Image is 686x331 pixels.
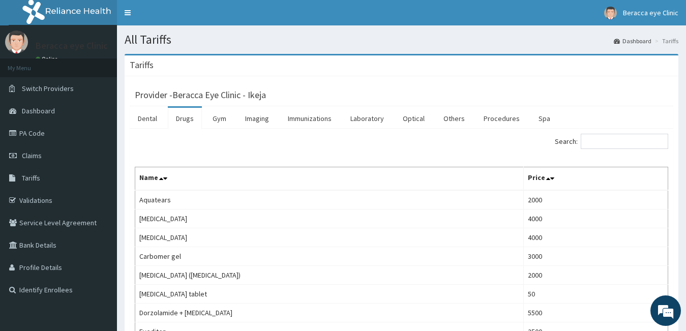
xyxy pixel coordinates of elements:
label: Search: [555,134,668,149]
a: Gym [204,108,234,129]
a: Immunizations [280,108,340,129]
td: [MEDICAL_DATA] [135,209,524,228]
a: Dashboard [614,37,651,45]
td: 2000 [524,190,668,209]
img: User Image [604,7,617,19]
th: Price [524,167,668,191]
td: 5500 [524,304,668,322]
a: Others [435,108,473,129]
td: [MEDICAL_DATA] tablet [135,285,524,304]
a: Online [36,55,60,63]
a: Imaging [237,108,277,129]
input: Search: [581,134,668,149]
td: 3000 [524,247,668,266]
td: Aquatears [135,190,524,209]
th: Name [135,167,524,191]
h3: Provider - Beracca Eye Clinic - Ikeja [135,91,266,100]
td: [MEDICAL_DATA] ([MEDICAL_DATA]) [135,266,524,285]
span: Beracca eye Clinic [623,8,678,17]
a: Laboratory [342,108,392,129]
li: Tariffs [652,37,678,45]
a: Optical [395,108,433,129]
td: 50 [524,285,668,304]
td: Dorzolamide + [MEDICAL_DATA] [135,304,524,322]
span: Switch Providers [22,84,74,93]
span: Dashboard [22,106,55,115]
h1: All Tariffs [125,33,678,46]
h3: Tariffs [130,61,154,70]
a: Dental [130,108,165,129]
span: Tariffs [22,173,40,183]
td: 4000 [524,209,668,228]
a: Drugs [168,108,202,129]
td: Carbomer gel [135,247,524,266]
td: [MEDICAL_DATA] [135,228,524,247]
a: Procedures [475,108,528,129]
a: Spa [530,108,558,129]
span: Claims [22,151,42,160]
img: User Image [5,31,28,53]
td: 4000 [524,228,668,247]
p: Beracca eye Clinic [36,41,108,50]
td: 2000 [524,266,668,285]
